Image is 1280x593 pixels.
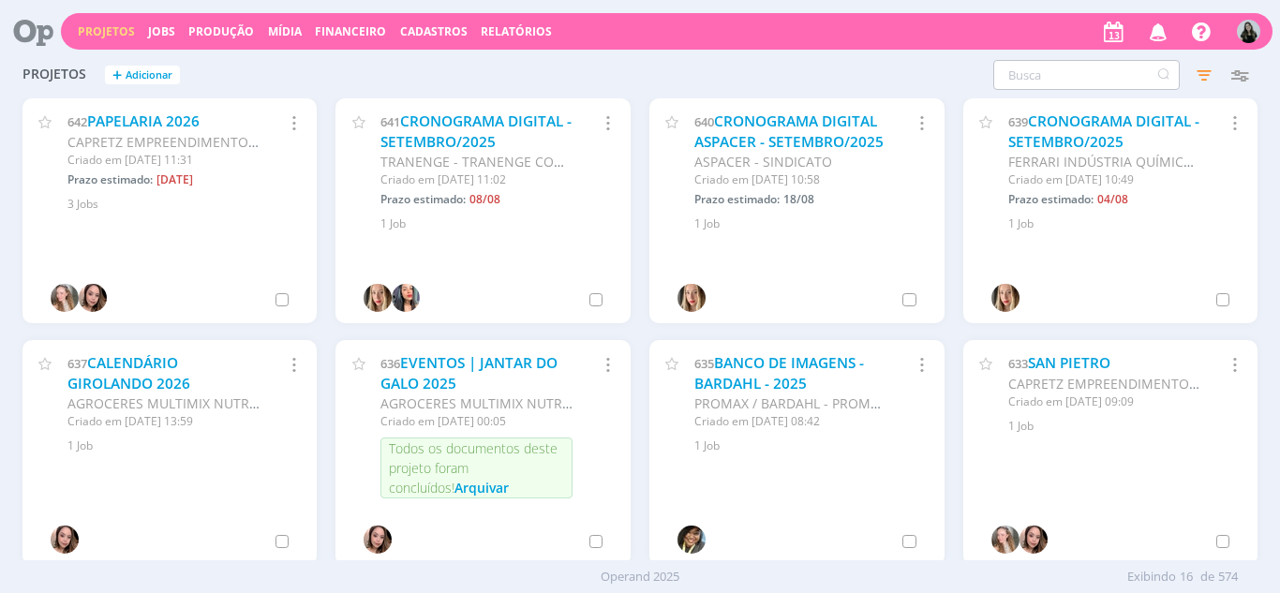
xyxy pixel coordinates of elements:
[105,66,180,85] button: +Adicionar
[67,171,153,187] span: Prazo estimado:
[394,24,473,39] button: Cadastros
[1008,355,1028,372] span: 633
[694,413,886,430] div: Criado em [DATE] 08:42
[1237,20,1260,43] img: V
[262,24,307,39] button: Mídia
[380,394,686,412] span: AGROCERES MULTIMIX NUTRIÇÃO ANIMAL LTDA.
[1097,191,1128,207] span: 04/08
[1008,171,1200,188] div: Criado em [DATE] 10:49
[694,353,864,393] a: BANCO DE IMAGENS - BARDAHL - 2025
[694,191,780,207] span: Prazo estimado:
[142,24,181,39] button: Jobs
[188,23,254,39] a: Produção
[677,526,706,554] img: S
[156,171,193,187] span: [DATE]
[78,23,135,39] a: Projetos
[380,111,572,152] a: CRONOGRAMA DIGITAL - SETEMBRO/2025
[380,355,400,372] span: 636
[481,23,552,39] a: Relatórios
[694,111,884,152] a: CRONOGRAMA DIGITAL ASPACER - SETEMBRO/2025
[380,413,573,430] div: Criado em [DATE] 00:05
[1008,111,1199,152] a: CRONOGRAMA DIGITAL - SETEMBRO/2025
[991,284,1020,312] img: T
[993,60,1180,90] input: Busca
[67,413,260,430] div: Criado em [DATE] 13:59
[380,171,573,188] div: Criado em [DATE] 11:02
[1028,353,1110,373] a: SAN PIETRO
[51,284,79,312] img: G
[22,67,86,82] span: Projetos
[1008,191,1094,207] span: Prazo estimado:
[380,191,466,207] span: Prazo estimado:
[783,191,814,207] span: 18/08
[67,355,87,372] span: 637
[380,215,608,232] div: 1 Job
[694,437,922,454] div: 1 Job
[380,353,558,393] a: EVENTOS | JANTAR DO GALO 2025
[380,153,666,170] span: TRANENGE - TRANENGE CONSTRUÇÕES LTDA
[389,439,558,497] span: Todos os documentos deste projeto foram concluídos!
[392,284,420,312] img: K
[67,394,373,412] span: AGROCERES MULTIMIX NUTRIÇÃO ANIMAL LTDA.
[67,353,190,393] a: CALENDÁRIO GIROLANDO 2026
[380,113,400,130] span: 641
[148,23,175,39] a: Jobs
[72,24,141,39] button: Projetos
[268,23,302,39] a: Mídia
[694,113,714,130] span: 640
[694,153,832,170] span: ASPACER - SINDICATO
[1008,215,1236,232] div: 1 Job
[1008,418,1236,435] div: 1 Job
[1008,393,1200,410] div: Criado em [DATE] 09:09
[309,24,392,39] button: Financeiro
[67,113,87,130] span: 642
[126,69,172,82] span: Adicionar
[694,171,886,188] div: Criado em [DATE] 10:58
[694,355,714,372] span: 635
[67,196,295,213] div: 3 Jobs
[364,526,392,554] img: T
[87,111,200,131] a: PAPELARIA 2026
[364,284,392,312] img: T
[475,24,558,39] button: Relatórios
[67,133,382,151] span: CAPRETZ EMPREENDIMENTOS IMOBILIARIOS LTDA
[694,394,1207,412] span: PROMAX / BARDAHL - PROMAX PRODUTOS MÁXIMOS S/A INDÚSTRIA E COMÉRCIO
[315,23,386,39] a: Financeiro
[1008,153,1228,170] span: FERRARI INDÚSTRIA QUÍMICA LTDA
[1236,15,1261,48] button: V
[400,23,468,39] span: Cadastros
[454,479,509,497] span: Arquivar
[1008,113,1028,130] span: 639
[79,284,107,312] img: T
[677,284,706,312] img: T
[694,215,922,232] div: 1 Job
[67,437,295,454] div: 1 Job
[469,191,500,207] span: 08/08
[67,152,260,169] div: Criado em [DATE] 11:31
[112,66,122,85] span: +
[51,526,79,554] img: T
[183,24,260,39] button: Produção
